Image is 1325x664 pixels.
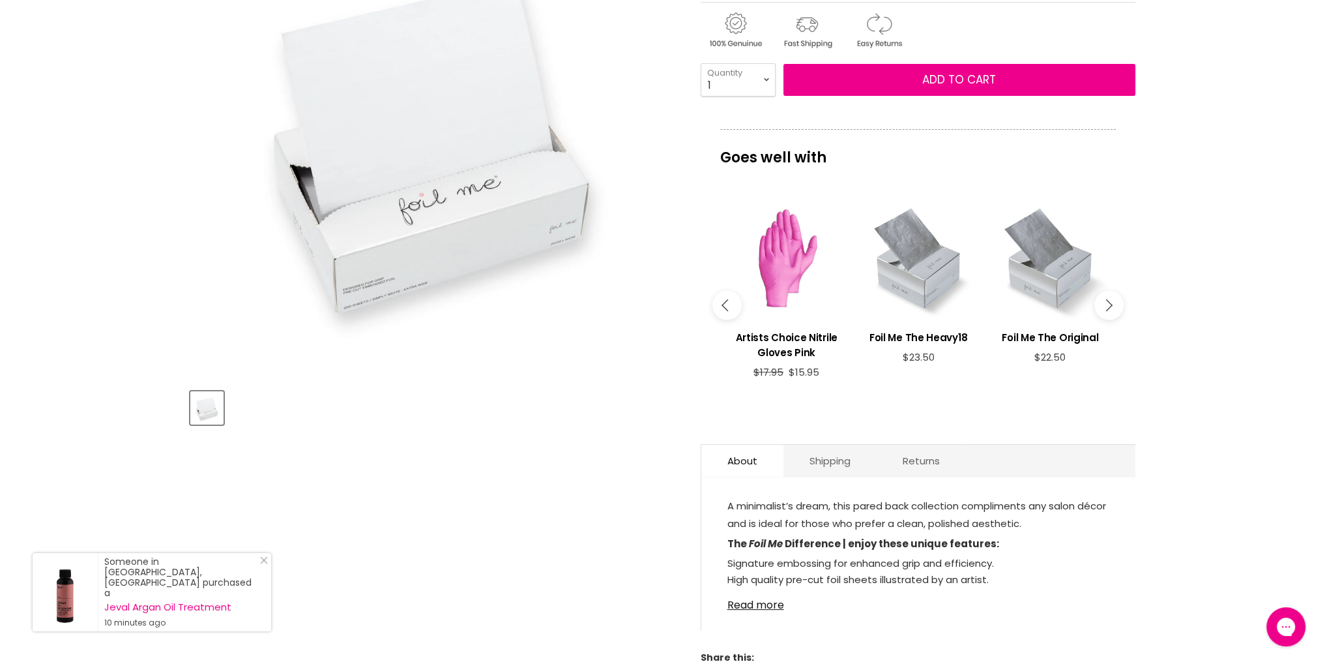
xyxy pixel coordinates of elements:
img: returns.gif [844,10,913,50]
a: View product:Artists Choice Nitrile Gloves Pink [727,320,845,367]
span: $22.50 [1034,350,1066,364]
div: Someone in [GEOGRAPHIC_DATA], [GEOGRAPHIC_DATA] purchased a [104,556,258,628]
span: $23.50 [902,350,934,364]
a: About [701,445,783,477]
small: 10 minutes ago [104,618,258,628]
span: $17.95 [753,365,783,379]
div: Product thumbnails [188,387,679,425]
a: View product:Foil Me The Original [991,320,1109,352]
b: The Difference | enjoy these unique features: [727,537,999,551]
h3: Foil Me The Heavy18 [859,330,978,345]
li: Signature embossing for enhanced grip and efficiency. [727,555,1109,572]
p: A minimalist’s dream, this pared back collection compliments any salon décor and is ideal for tho... [727,497,1109,535]
a: Close Notification [255,556,268,569]
button: Foil Me Extra Wide - Simply White [190,391,224,425]
svg: Close Icon [260,556,268,564]
a: Returns [877,445,966,477]
h3: Artists Choice Nitrile Gloves Pink [727,330,845,360]
a: View product:Foil Me The Heavy18 [859,320,978,352]
a: Read more [727,592,1109,611]
h3: Foil Me The Original [991,330,1109,345]
select: Quantity [701,63,776,96]
li: High quality pre-cut foil sheets illustrated by an artist. [727,571,1109,588]
iframe: Gorgias live chat messenger [1260,603,1312,651]
a: Visit product page [33,553,98,631]
img: shipping.gif [772,10,841,50]
span: Share this: [701,651,754,664]
span: $15.95 [789,365,819,379]
img: genuine.gif [701,10,770,50]
i: Foil Me [749,537,783,551]
span: Add to cart [922,72,996,87]
a: Jeval Argan Oil Treatment [104,602,258,612]
img: Foil Me Extra Wide - Simply White [192,393,222,423]
a: Shipping [783,445,877,477]
p: Goes well with [720,129,1116,172]
button: Add to cart [783,64,1135,97]
li: Convenient and highly resilient tissue-box dispensing. [727,588,1109,605]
